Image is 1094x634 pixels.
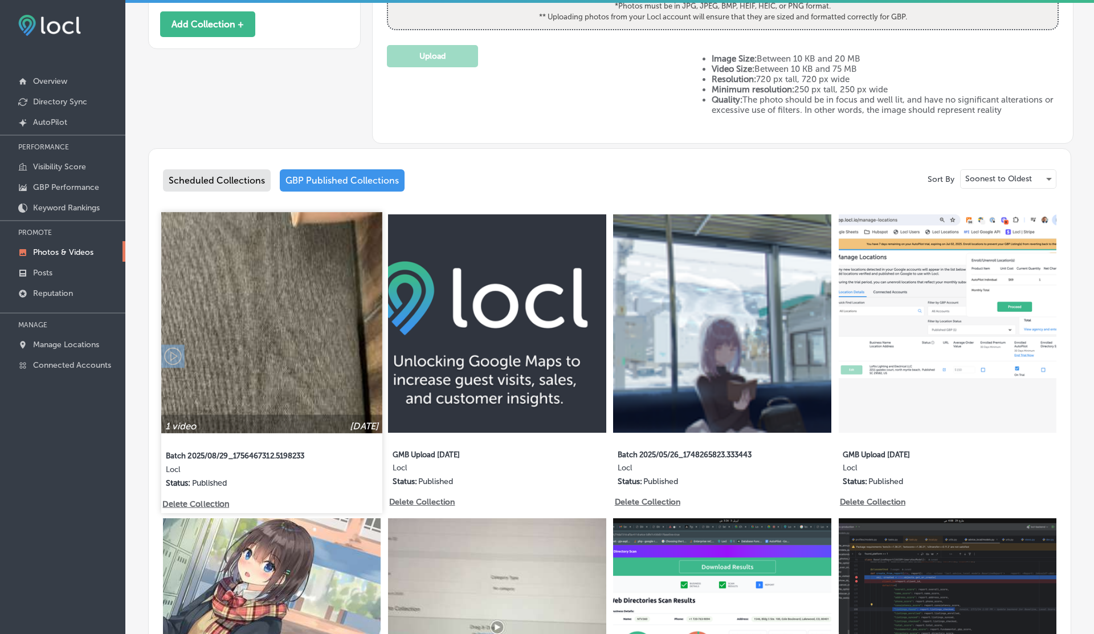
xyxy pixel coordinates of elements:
p: Directory Sync [33,97,87,107]
label: Batch 2025/08/29_1756467312.5198233 [166,445,332,465]
strong: Image Size: [712,54,757,64]
li: Between 10 KB and 75 MB [712,64,1059,74]
p: Delete Collection [162,499,227,509]
p: Delete Collection [840,497,904,507]
p: Status: [618,477,642,486]
p: GBP Performance [33,182,99,192]
li: The photo should be in focus and well lit, and have no significant alterations or excessive use o... [712,95,1059,115]
img: Collection thumbnail [388,214,606,432]
p: Status: [843,477,867,486]
div: Scheduled Collections [163,169,271,192]
p: Sort By [928,174,954,184]
p: Visibility Score [33,162,86,172]
p: Connected Accounts [33,360,111,370]
label: Locl [618,464,782,477]
button: Upload [387,45,478,67]
p: Delete Collection [389,497,454,507]
strong: Minimum resolution: [712,84,794,95]
label: Batch 2025/05/26_1748265823.333443 [618,444,782,464]
p: Status: [393,477,417,486]
p: Published [192,478,227,488]
p: AutoPilot [33,117,67,127]
p: Published [868,477,903,486]
p: Delete Collection [615,497,679,507]
label: GMB Upload [DATE] [843,444,1007,464]
p: Overview [33,76,67,86]
li: 250 px tall, 250 px wide [712,84,1059,95]
p: Keyword Rankings [33,203,100,213]
img: fda3e92497d09a02dc62c9cd864e3231.png [18,15,81,36]
p: Status: [166,478,191,488]
p: Reputation [33,288,73,298]
p: [DATE] [350,421,378,432]
div: Soonest to Oldest [961,170,1056,188]
strong: Quality: [712,95,742,105]
p: Published [418,477,453,486]
p: Manage Locations [33,340,99,349]
img: Collection thumbnail [839,214,1056,432]
img: Collection thumbnail [161,212,382,433]
img: Collection thumbnail [613,214,831,432]
button: Add Collection + [160,11,255,37]
p: Published [643,477,678,486]
p: Soonest to Oldest [965,173,1032,184]
li: 720 px tall, 720 px wide [712,74,1059,84]
div: GBP Published Collections [280,169,405,192]
p: 1 video [165,421,196,432]
p: Posts [33,268,52,278]
label: Locl [843,464,1007,477]
label: Locl [166,465,332,478]
label: GMB Upload [DATE] [393,444,557,464]
li: Between 10 KB and 20 MB [712,54,1059,64]
label: Locl [393,464,557,477]
strong: Resolution: [712,74,756,84]
strong: Video Size: [712,64,754,74]
p: Photos & Videos [33,247,93,257]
